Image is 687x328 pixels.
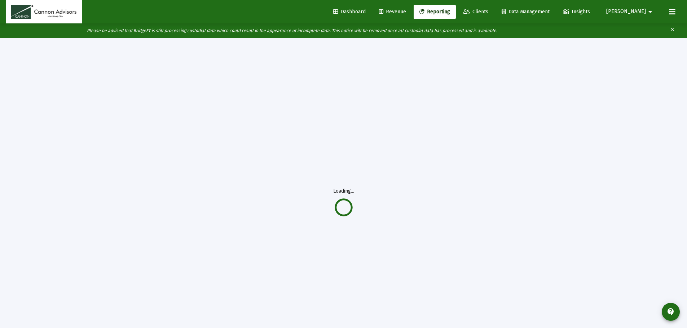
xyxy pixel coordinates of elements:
[496,5,555,19] a: Data Management
[557,5,596,19] a: Insights
[327,5,371,19] a: Dashboard
[379,9,406,15] span: Revenue
[646,5,655,19] mat-icon: arrow_drop_down
[666,307,675,316] mat-icon: contact_support
[563,9,590,15] span: Insights
[87,28,497,33] i: Please be advised that BridgeFT is still processing custodial data which could result in the appe...
[598,4,663,19] button: [PERSON_NAME]
[11,5,76,19] img: Dashboard
[463,9,488,15] span: Clients
[373,5,412,19] a: Revenue
[414,5,456,19] a: Reporting
[606,9,646,15] span: [PERSON_NAME]
[502,9,550,15] span: Data Management
[670,25,675,36] mat-icon: clear
[419,9,450,15] span: Reporting
[458,5,494,19] a: Clients
[333,9,366,15] span: Dashboard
